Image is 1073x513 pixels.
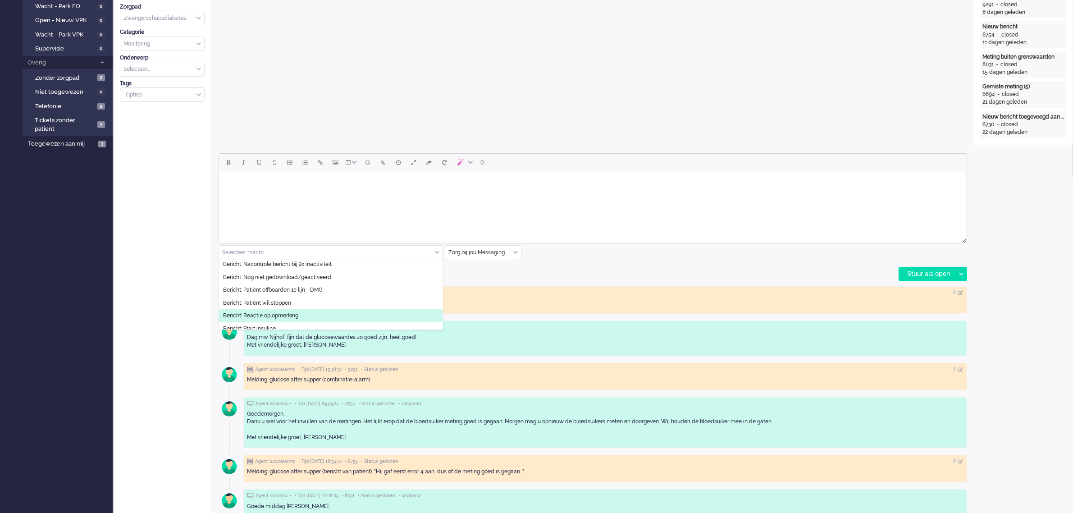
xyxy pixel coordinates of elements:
[247,334,963,349] div: Dag mw Nijhof, fijn dat de glucosewaardes zo goed zijn, heel goed! Met vriendelijke groet, [PERSO...
[421,155,437,170] button: Clear formatting
[219,171,967,235] iframe: Rich Text Area
[26,101,112,111] a: Telefonie 2
[959,235,967,243] div: Resize
[255,458,295,465] span: Agent lusciialarms
[398,493,420,499] span: • uitgaand
[35,45,95,53] span: Supervisie
[251,155,267,170] button: Underline
[1002,91,1019,98] div: closed
[223,261,332,268] span: Bericht: Nacontrole bericht bij 2x inactiviteit
[982,128,1064,136] div: 22 dagen geleden
[28,140,96,148] span: Toegewezen aan mij
[375,155,391,170] button: Add attachment
[219,322,443,335] li: Bericht: Start insuline
[994,61,1000,69] div: -
[26,87,112,96] a: Niet toegewezen 0
[120,28,205,36] div: Categorie
[97,74,105,81] span: 2
[97,103,105,110] span: 2
[982,9,1064,16] div: 8 dagen geleden
[328,155,343,170] button: Insert/edit image
[120,87,205,102] div: Select Tags
[298,366,342,373] span: • Tijd [DATE] 19:38:32
[345,366,358,373] span: • 9291
[97,3,105,10] span: 0
[223,325,276,333] span: Bericht: Start insuline
[35,102,95,111] span: Telefonie
[1001,121,1018,128] div: closed
[247,366,253,373] img: ic_note_grey.svg
[98,141,106,147] span: 3
[982,31,995,39] div: 8754
[437,155,452,170] button: Reset content
[218,287,241,309] img: avatar
[256,493,292,499] span: Agent stanmsc •
[219,309,443,322] li: Bericht: Reactie op opmerking
[995,31,1001,39] div: -
[223,286,323,294] span: Bericht: Patiënt offboarden 1e lijn - DMG
[120,54,205,62] div: Onderwerp
[361,458,398,465] span: • Status gesloten
[313,155,328,170] button: Insert/edit link
[994,121,1001,128] div: -
[35,31,95,39] span: Wacht - Park VPK
[982,98,1064,106] div: 21 dagen geleden
[97,121,105,128] span: 3
[223,299,291,307] span: Bericht: Patiënt wil stoppen
[255,366,295,373] span: Agent lusciialarms
[452,155,476,170] button: AI
[97,17,105,24] span: 0
[295,401,339,407] span: • Tijd [DATE] 09:59:24
[97,46,105,52] span: 0
[97,32,105,38] span: 0
[1000,61,1018,69] div: closed
[247,468,963,476] div: Melding: glucose after supper (bericht van patiënt). "Hij gaf eerst error 4 aan, dus of de meting...
[26,59,96,67] span: Overig
[120,80,205,87] div: Tags
[982,83,1064,91] div: Gemiste meting (5)
[247,458,253,465] img: ic_note_grey.svg
[26,73,112,82] a: Zonder zorgpad 2
[26,43,112,53] a: Supervisie 0
[218,321,241,344] img: avatar
[26,1,112,11] a: Wacht - Park FO 0
[399,401,421,407] span: • uitgaand
[120,3,205,11] div: Zorgpad
[219,297,443,310] li: Bericht: Patiënt wil stoppen
[26,138,113,148] a: Toegewezen aan mij 3
[35,116,95,133] span: Tickets zonder patient
[982,113,1064,121] div: Nieuw bericht toegevoegd aan gesprek
[476,155,488,170] button: 0
[35,2,95,11] span: Wacht - Park FO
[267,155,282,170] button: Strikethrough
[982,121,994,128] div: 6730
[358,493,395,499] span: • Status gesloten
[218,455,241,478] img: avatar
[35,16,95,25] span: Open - Nieuw VPK
[995,91,1002,98] div: -
[247,299,963,307] div: Melding: glucose after supper (combinatie-alarm)
[982,61,994,69] div: 8031
[982,91,995,98] div: 6894
[1001,31,1018,39] div: closed
[994,1,1000,9] div: -
[35,88,95,96] span: Niet toegewezen
[221,155,236,170] button: Bold
[982,23,1064,31] div: Nieuw bericht
[406,155,421,170] button: Fullscreen
[342,493,355,499] span: • 8031
[256,401,292,407] span: Agent isawmsc •
[342,401,355,407] span: • 8754
[343,155,360,170] button: Table
[26,115,112,133] a: Tickets zonder patient 3
[982,53,1064,61] div: Meting buiten grenswaarden
[219,258,443,271] li: Bericht: Nacontrole bericht bij 2x inactiviteit
[480,159,484,166] span: 0
[899,267,955,281] div: Stuur als open
[295,493,338,499] span: • Tijd [DATE] 12:08:05
[219,271,443,284] li: Bericht: Nog niet gedownload/geactiveerd
[982,69,1064,76] div: 15 dagen geleden
[223,274,331,281] span: Bericht: Nog niet gedownload/geactiveerd
[982,1,994,9] div: 9291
